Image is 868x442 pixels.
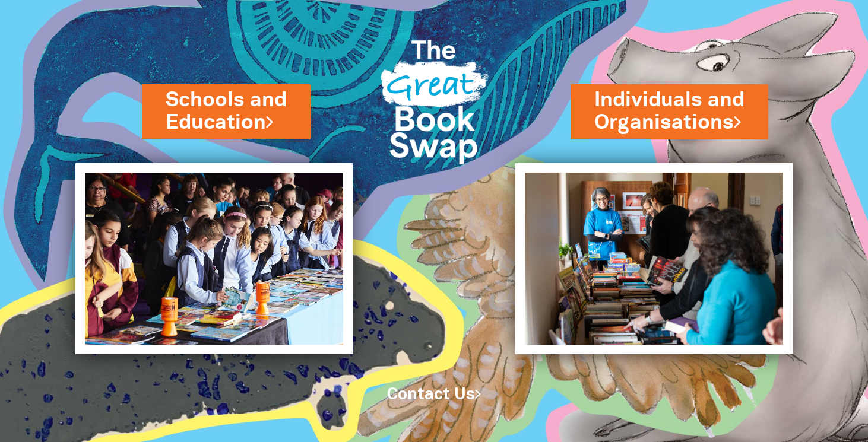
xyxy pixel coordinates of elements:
a: Contact Us [387,387,481,402]
img: Individuals and Organisations [515,163,793,354]
a: Schools andEducation [166,86,287,137]
img: Schools and Education [75,163,353,354]
img: Great Bookswap logo [370,14,498,182]
a: Individuals andOrganisations [594,86,745,137]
